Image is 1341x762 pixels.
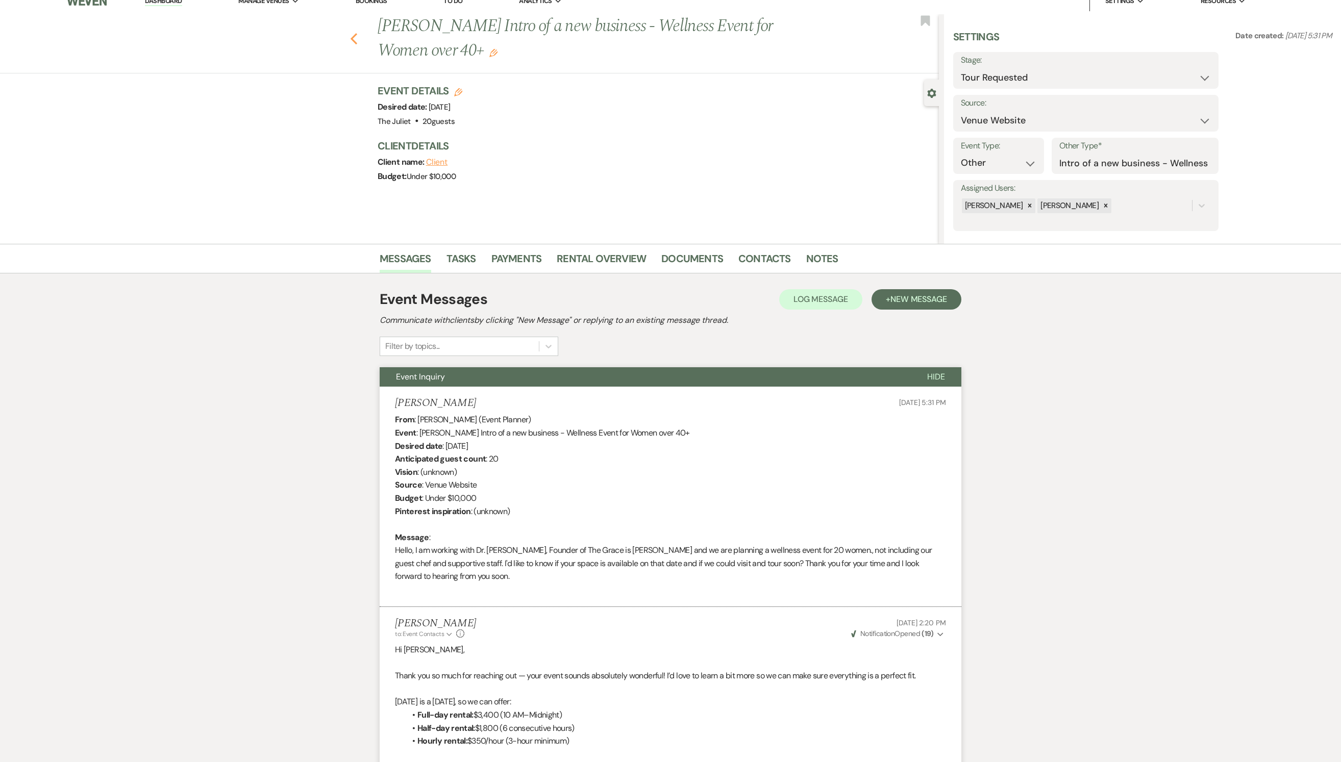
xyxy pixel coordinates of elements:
span: Hide [927,371,945,382]
span: Under $10,000 [407,171,456,182]
h2: Communicate with clients by clicking "New Message" or replying to an existing message thread. [380,314,961,326]
span: Budget: [378,171,407,182]
h3: Client Details [378,139,929,153]
div: [PERSON_NAME] [962,198,1025,213]
span: Notification [860,629,895,638]
span: Client name: [378,157,426,167]
div: Filter by topics... [385,340,440,352]
span: Date created: [1235,31,1285,41]
label: Other Type* [1059,139,1211,154]
label: Source: [961,96,1211,111]
h3: Settings [953,30,1000,52]
b: Budget [395,493,422,503]
button: NotificationOpened (19) [850,628,946,639]
strong: Full-day rental: [417,709,474,720]
b: Event [395,427,416,438]
label: Assigned Users: [961,181,1211,196]
label: Stage: [961,53,1211,68]
span: $3,400 (10 AM–Midnight) [474,709,562,720]
a: Rental Overview [557,250,646,273]
span: [DATE] 5:31 PM [1285,31,1332,41]
a: Tasks [446,250,476,273]
span: to: Event Contacts [395,630,444,638]
a: Messages [380,250,431,273]
button: to: Event Contacts [395,629,454,639]
b: Message [395,532,429,543]
span: $350/hour (3-hour minimum) [467,735,569,746]
span: Hi [PERSON_NAME], [395,644,464,655]
span: Thank you so much for reaching out — your event sounds absolutely wonderful! I’d love to learn a ... [395,670,915,681]
b: Source [395,479,422,490]
button: Event Inquiry [380,367,911,387]
button: Client [426,158,448,166]
b: Pinterest inspiration [395,506,471,517]
b: From [395,414,414,425]
h5: [PERSON_NAME] [395,617,476,630]
h1: [PERSON_NAME] Intro of a new business - Wellness Event for Women over 40+ [378,14,823,63]
b: Desired date [395,441,442,451]
button: Hide [911,367,961,387]
b: Vision [395,467,417,477]
span: Desired date: [378,101,429,112]
button: Log Message [779,289,862,310]
span: Log Message [793,294,848,304]
span: Opened [851,629,934,638]
div: [PERSON_NAME] [1037,198,1100,213]
button: +New Message [872,289,961,310]
h1: Event Messages [380,289,487,310]
strong: Hourly rental: [417,735,467,746]
b: Anticipated guest count [395,453,486,464]
span: The Juliet [378,116,411,126]
h5: [PERSON_NAME] [395,397,476,410]
a: Contacts [738,250,791,273]
span: 20 guests [423,116,455,126]
button: Close lead details [927,88,936,97]
a: Notes [806,250,838,273]
a: Payments [491,250,542,273]
label: Event Type: [961,139,1036,154]
h3: Event Details [378,84,462,98]
button: Edit [489,48,498,57]
span: [DATE] 5:31 PM [899,398,946,407]
div: : [PERSON_NAME] (Event Planner) : [PERSON_NAME] Intro of a new business - Wellness Event for Wome... [395,413,946,596]
strong: Half-day rental: [417,723,475,733]
a: Documents [661,250,723,273]
span: New Message [890,294,947,304]
span: [DATE] [429,102,450,112]
span: $1,800 (6 consecutive hours) [475,723,575,733]
strong: ( 19 ) [922,629,933,638]
span: [DATE] 2:20 PM [897,618,946,627]
span: Event Inquiry [396,371,445,382]
span: [DATE] is a [DATE], so we can offer: [395,696,511,707]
